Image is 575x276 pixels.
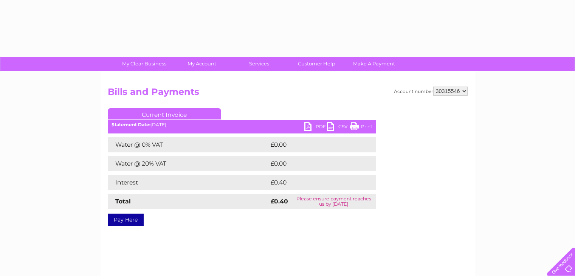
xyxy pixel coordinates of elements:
a: Services [228,57,290,71]
b: Statement Date: [112,122,150,127]
a: Print [350,122,372,133]
a: PDF [304,122,327,133]
h2: Bills and Payments [108,87,468,101]
div: [DATE] [108,122,376,127]
td: £0.00 [269,156,359,171]
a: My Account [170,57,233,71]
td: Water @ 20% VAT [108,156,269,171]
td: Please ensure payment reaches us by [DATE] [291,194,376,209]
div: Account number [394,87,468,96]
td: Water @ 0% VAT [108,137,269,152]
strong: £0.40 [271,198,288,205]
a: My Clear Business [113,57,175,71]
a: Make A Payment [343,57,405,71]
td: £0.40 [269,175,359,190]
a: Customer Help [285,57,348,71]
td: £0.00 [269,137,359,152]
a: CSV [327,122,350,133]
a: Current Invoice [108,108,221,119]
a: Pay Here [108,214,144,226]
strong: Total [115,198,131,205]
td: Interest [108,175,269,190]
